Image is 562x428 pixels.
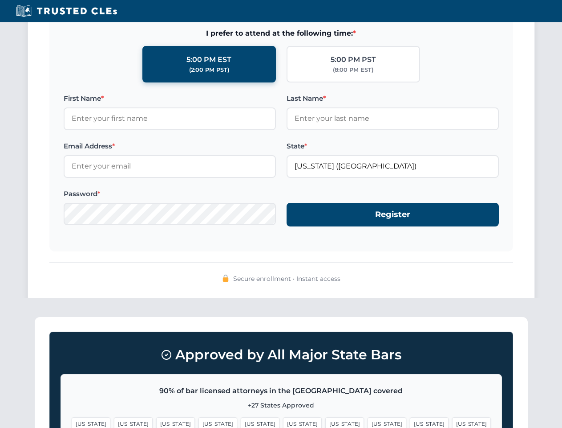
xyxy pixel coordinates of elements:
[64,93,276,104] label: First Name
[72,385,491,397] p: 90% of bar licensed attorneys in the [GEOGRAPHIC_DATA] covered
[13,4,120,18] img: Trusted CLEs
[61,343,502,367] h3: Approved by All Major State Bars
[287,155,499,177] input: Florida (FL)
[233,274,340,284] span: Secure enrollment • Instant access
[186,54,231,66] div: 5:00 PM EST
[64,28,499,39] span: I prefer to attend at the following time:
[64,141,276,152] label: Email Address
[64,107,276,130] input: Enter your first name
[287,203,499,226] button: Register
[331,54,376,66] div: 5:00 PM PST
[287,107,499,130] input: Enter your last name
[287,93,499,104] label: Last Name
[189,66,229,74] div: (2:00 PM PST)
[287,141,499,152] label: State
[72,400,491,410] p: +27 States Approved
[333,66,373,74] div: (8:00 PM EST)
[64,155,276,177] input: Enter your email
[64,189,276,199] label: Password
[222,275,229,282] img: 🔒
